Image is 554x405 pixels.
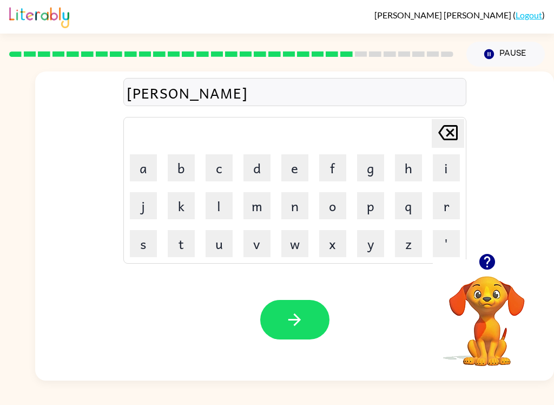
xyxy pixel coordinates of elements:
[433,192,460,219] button: r
[281,154,308,181] button: e
[281,230,308,257] button: w
[206,192,233,219] button: l
[433,259,541,368] video: Your browser must support playing .mp4 files to use Literably. Please try using another browser.
[281,192,308,219] button: n
[243,154,271,181] button: d
[168,154,195,181] button: b
[130,192,157,219] button: j
[130,230,157,257] button: s
[395,192,422,219] button: q
[395,230,422,257] button: z
[374,10,513,20] span: [PERSON_NAME] [PERSON_NAME]
[130,154,157,181] button: a
[319,154,346,181] button: f
[243,192,271,219] button: m
[395,154,422,181] button: h
[374,10,545,20] div: ( )
[206,230,233,257] button: u
[9,4,69,28] img: Literably
[466,42,545,67] button: Pause
[357,192,384,219] button: p
[357,154,384,181] button: g
[168,230,195,257] button: t
[433,154,460,181] button: i
[243,230,271,257] button: v
[357,230,384,257] button: y
[206,154,233,181] button: c
[168,192,195,219] button: k
[319,230,346,257] button: x
[319,192,346,219] button: o
[516,10,542,20] a: Logout
[433,230,460,257] button: '
[127,81,463,104] div: [PERSON_NAME]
